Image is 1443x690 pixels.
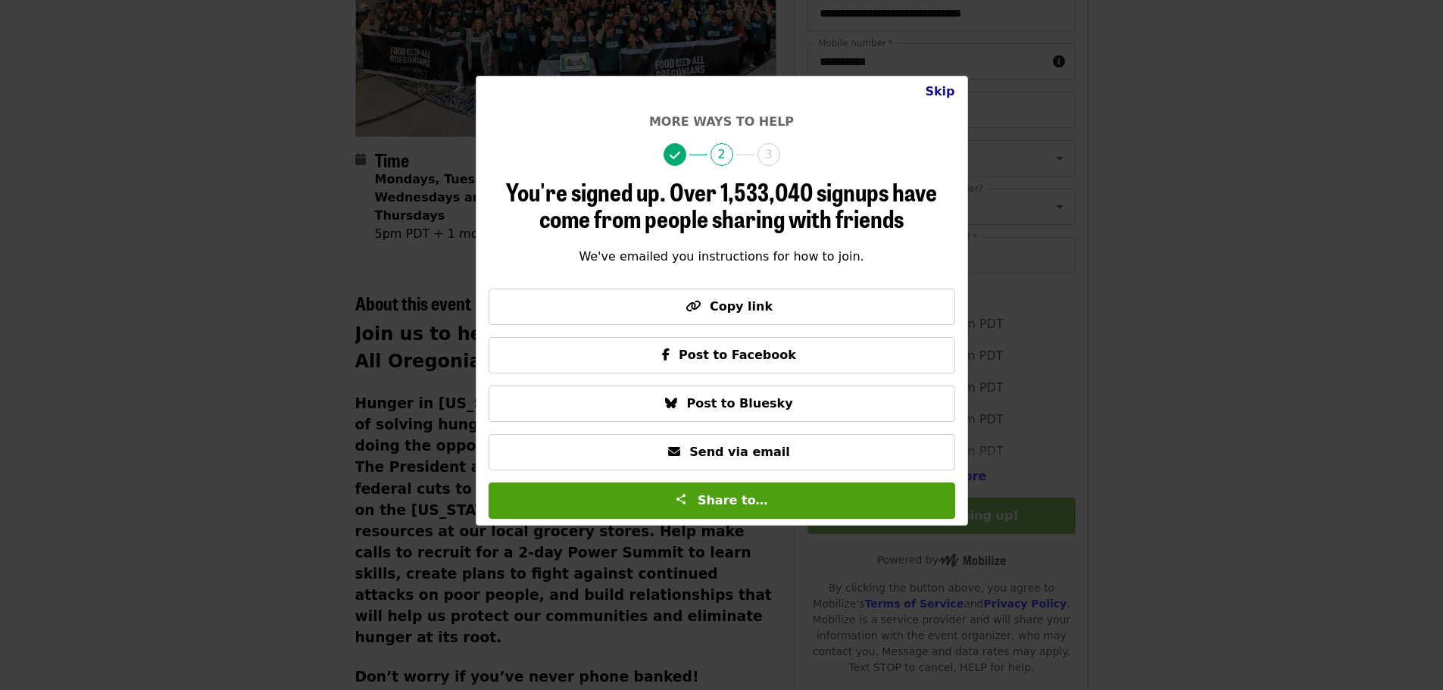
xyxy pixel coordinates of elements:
button: Share to… [489,482,955,519]
span: Copy link [710,299,773,314]
span: Send via email [689,445,789,459]
button: Send via email [489,434,955,470]
i: check icon [670,148,680,163]
i: link icon [686,299,701,314]
button: Post to Bluesky [489,386,955,422]
i: bluesky icon [665,396,677,411]
button: Close [913,76,967,107]
span: Share to… [698,493,768,507]
span: Over 1,533,040 signups have come from people sharing with friends [539,173,937,236]
span: 3 [757,143,780,166]
span: Post to Bluesky [686,396,792,411]
i: envelope icon [668,445,680,459]
span: You're signed up. [506,173,666,209]
button: Copy link [489,289,955,325]
span: More ways to help [649,114,794,129]
button: Post to Facebook [489,337,955,373]
img: Share [675,493,687,505]
span: 2 [711,143,733,166]
span: Post to Facebook [679,348,796,362]
i: facebook-f icon [662,348,670,362]
span: We've emailed you instructions for how to join. [579,249,864,264]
